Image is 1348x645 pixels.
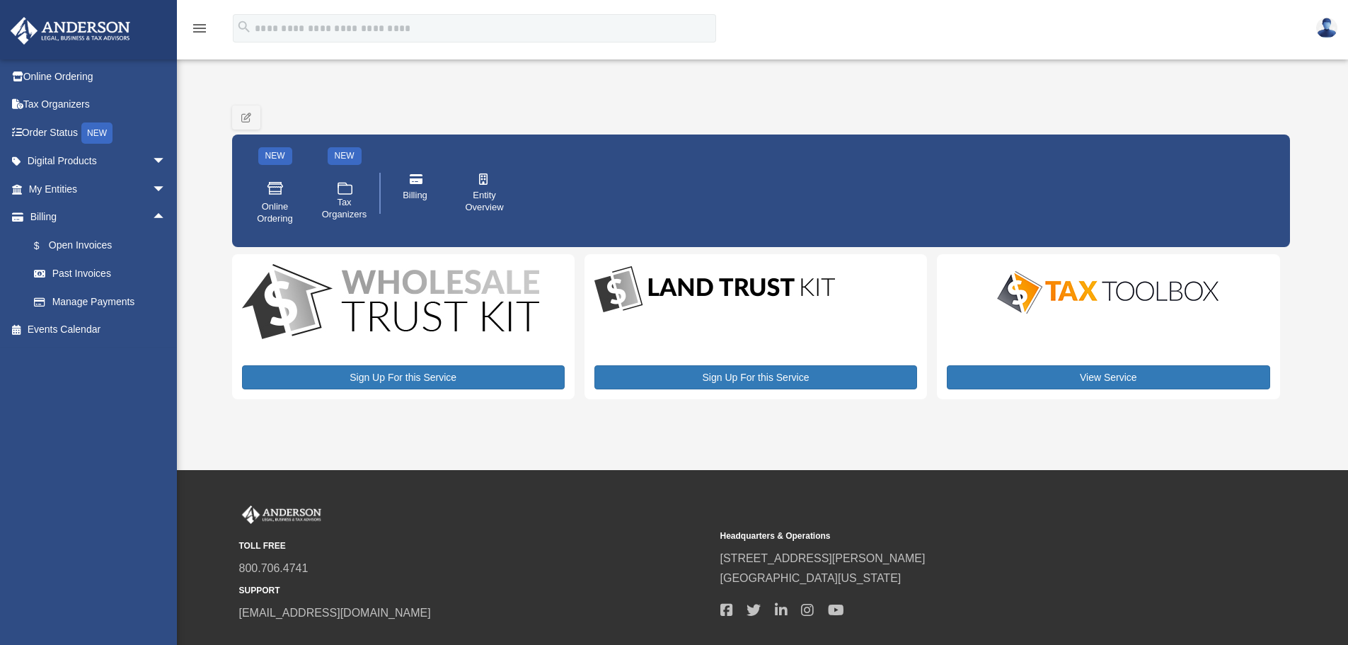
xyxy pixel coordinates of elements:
img: User Pic [1316,18,1337,38]
span: $ [42,237,49,255]
a: Billing [386,164,445,223]
a: View Service [947,365,1269,389]
a: 800.706.4741 [239,562,309,574]
span: arrow_drop_down [152,147,180,176]
a: Billingarrow_drop_up [10,203,188,232]
span: Tax Organizers [322,197,367,221]
small: SUPPORT [239,583,710,598]
small: TOLL FREE [239,539,710,554]
a: Digital Productsarrow_drop_down [10,147,180,176]
a: [EMAIL_ADDRESS][DOMAIN_NAME] [239,607,431,619]
a: $Open Invoices [20,231,188,260]
img: Anderson Advisors Platinum Portal [6,17,134,45]
a: Entity Overview [455,164,514,223]
img: LandTrust_lgo-1.jpg [594,264,835,316]
a: Events Calendar [10,316,188,344]
i: menu [191,20,208,37]
img: WS-Trust-Kit-lgo-1.jpg [242,264,539,343]
a: Tax Organizers [10,91,188,119]
a: [STREET_ADDRESS][PERSON_NAME] [720,552,926,564]
small: Headquarters & Operations [720,529,1192,544]
a: Sign Up For this Service [242,365,565,389]
a: Manage Payments [20,287,188,316]
span: arrow_drop_down [152,175,180,204]
a: Past Invoices [20,260,188,288]
a: Order StatusNEW [10,118,188,147]
i: search [236,19,252,35]
a: My Entitiesarrow_drop_down [10,175,188,203]
div: NEW [81,122,113,144]
a: Online Ordering [246,170,305,235]
span: Online Ordering [255,201,295,225]
img: Anderson Advisors Platinum Portal [239,506,324,524]
span: Billing [403,190,427,202]
a: menu [191,25,208,37]
span: arrow_drop_up [152,203,180,232]
span: Entity Overview [465,190,505,214]
a: [GEOGRAPHIC_DATA][US_STATE] [720,572,901,584]
a: Sign Up For this Service [594,365,917,389]
div: NEW [328,147,362,165]
div: NEW [258,147,292,165]
a: Online Ordering [10,62,188,91]
a: Tax Organizers [315,170,374,235]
